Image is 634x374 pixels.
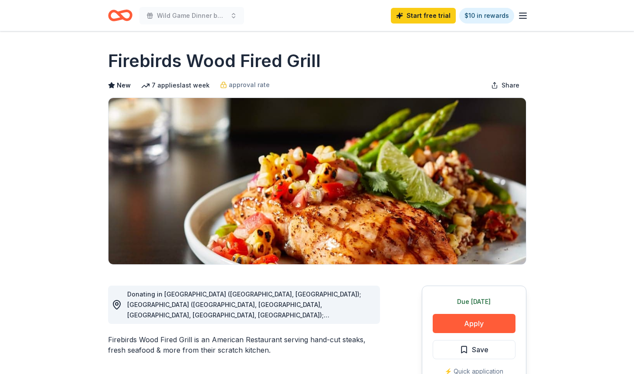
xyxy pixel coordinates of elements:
[108,98,526,264] img: Image for Firebirds Wood Fired Grill
[117,80,131,91] span: New
[220,80,270,90] a: approval rate
[157,10,227,21] span: Wild Game Dinner benefiting the [PERSON_NAME] House of [GEOGRAPHIC_DATA]
[433,297,515,307] div: Due [DATE]
[229,80,270,90] span: approval rate
[433,314,515,333] button: Apply
[108,5,132,26] a: Home
[391,8,456,24] a: Start free trial
[139,7,244,24] button: Wild Game Dinner benefiting the [PERSON_NAME] House of [GEOGRAPHIC_DATA]
[472,344,488,355] span: Save
[502,80,519,91] span: Share
[108,334,380,355] div: Firebirds Wood Fired Grill is an American Restaurant serving hand-cut steaks, fresh seafood & mor...
[433,340,515,359] button: Save
[459,8,514,24] a: $10 in rewards
[484,77,526,94] button: Share
[108,49,321,73] h1: Firebirds Wood Fired Grill
[141,80,210,91] div: 7 applies last week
